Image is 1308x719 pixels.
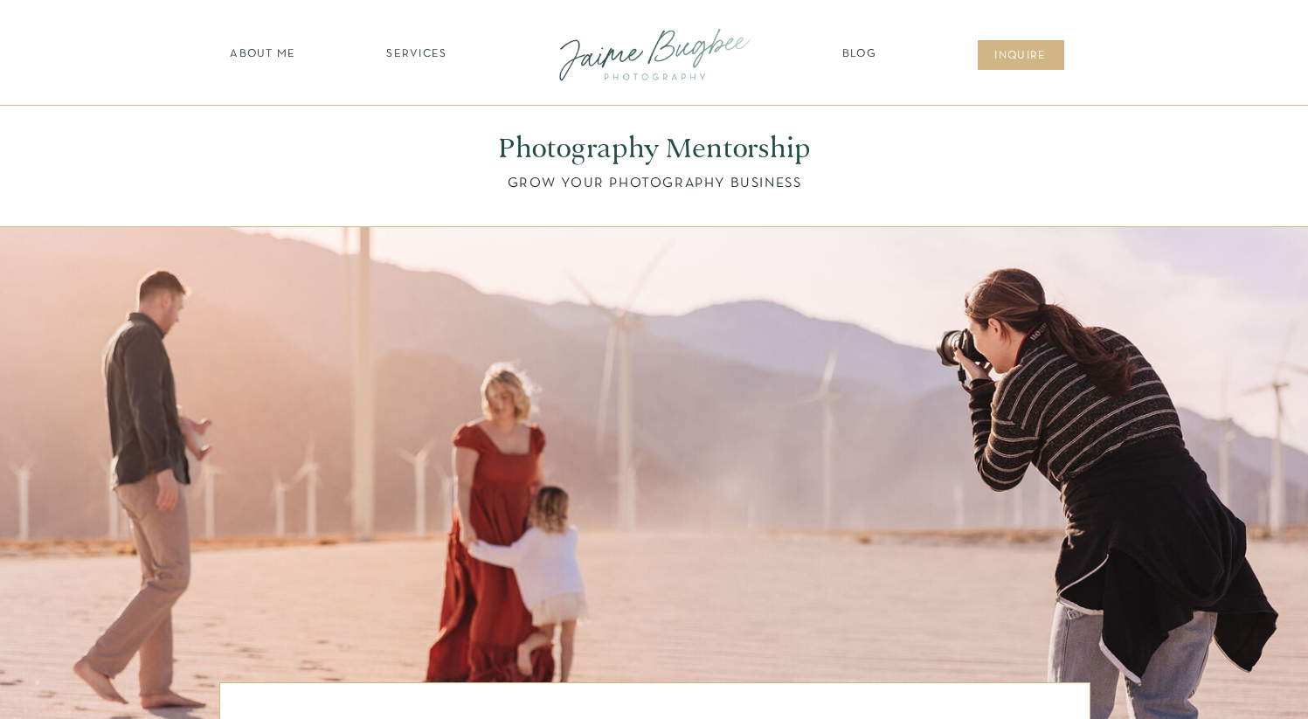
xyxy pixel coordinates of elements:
h1: Photography Mentorship [443,133,867,165]
a: SERVICES [368,46,467,64]
p: GROW YOUR PHOTOGRAPHY BUSINESS [444,176,866,197]
a: about ME [225,46,301,64]
a: Blog [838,46,882,64]
a: inqUIre [986,48,1056,66]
